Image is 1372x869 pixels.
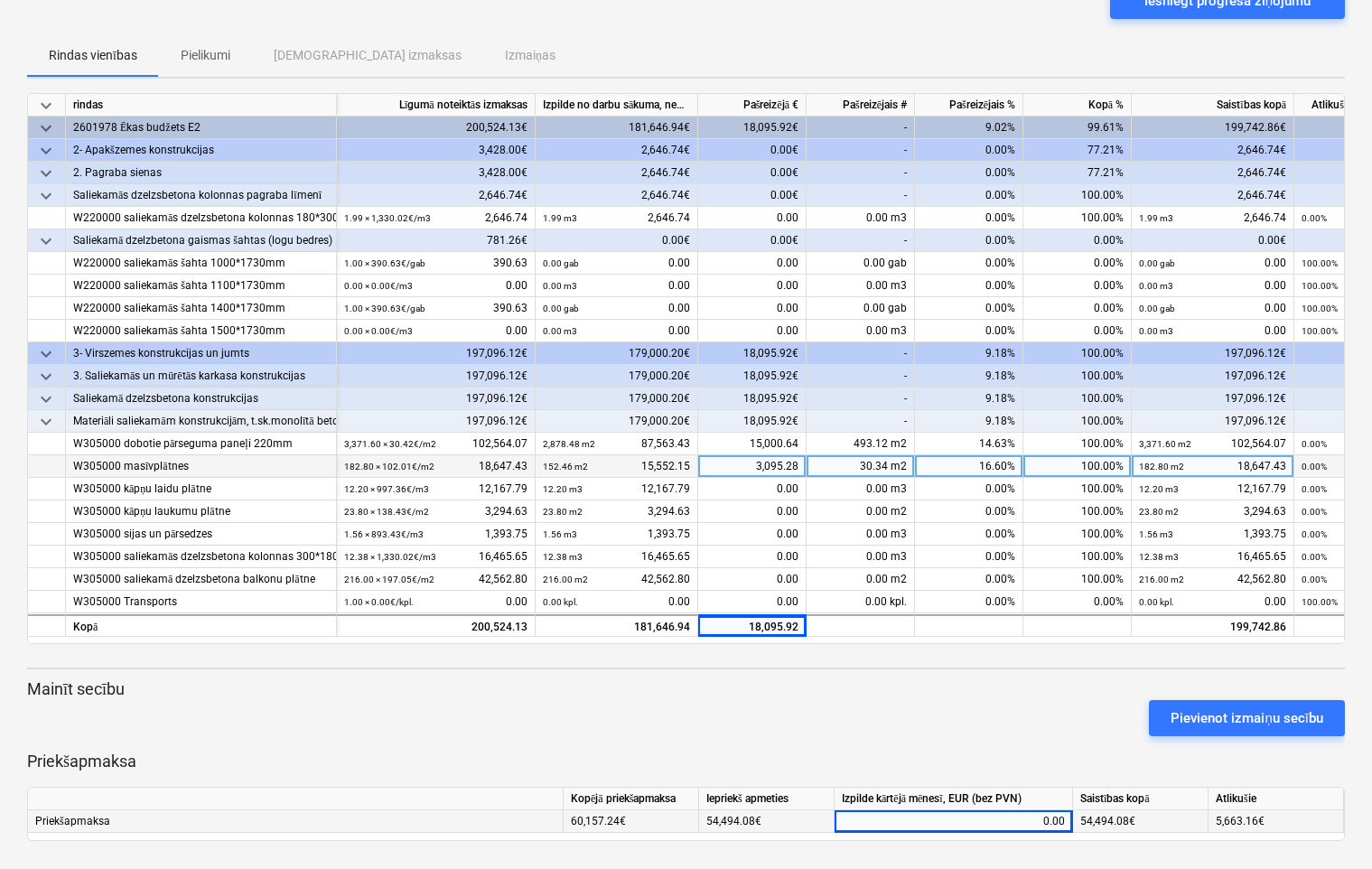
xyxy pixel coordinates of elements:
[915,388,1023,410] div: 9.18%
[564,788,699,810] div: Kopējā priekšapmaksa
[73,591,329,613] div: W305000 Transports
[1302,575,1327,584] small: 0.00%
[1132,365,1294,388] div: 197,096.12€
[1023,388,1132,410] div: 100.00%
[35,163,57,184] span: keyboard_arrow_down
[344,462,434,472] small: 182.80 × 102.01€ / m2
[1139,304,1175,313] small: 0.00 gab
[1023,478,1132,500] div: 100.00%
[344,546,527,568] div: 16,465.65
[73,365,329,388] div: 3. Saliekamās un mūrētās karkasa konstrukcijas
[73,229,329,252] div: Saliekamā dzelzbetona gaismas šahtas (logu bedres)
[915,455,1023,478] div: 16.60%
[698,297,807,320] div: 0.00
[807,207,915,229] div: 0.00 m3
[807,523,915,546] div: 0.00 m3
[543,213,577,223] small: 1.99 m3
[1132,342,1294,365] div: 197,096.12€
[543,433,690,455] div: 87,563.43
[536,94,698,117] div: Izpilde no darbu sākuma, neskaitot kārtējā mēneša izpildi
[1139,484,1179,494] small: 12.20 m3
[27,678,1345,700] p: Mainīt secību
[1302,597,1338,607] small: 100.00%
[337,162,536,184] div: 3,428.00€
[1302,258,1338,268] small: 100.00%
[1023,252,1132,275] div: 0.00%
[698,433,807,455] div: 15,000.64
[337,94,536,117] div: Līgumā noteiktās izmaksas
[181,46,230,65] p: Pielikumi
[73,275,329,297] div: W220000 saliekamās šahta 1100*1730mm
[66,614,337,637] div: Kopā
[1149,700,1345,736] button: Pievienot izmaiņu secību
[1139,207,1286,229] div: 2,646.74
[73,117,329,139] div: 2601978 Ēkas budžets E2
[543,591,690,613] div: 0.00
[344,320,527,342] div: 0.00
[543,281,577,291] small: 0.00 m3
[1139,552,1179,562] small: 12.38 m3
[35,117,57,139] span: keyboard_arrow_down
[73,297,329,320] div: W220000 saliekamās šahta 1400*1730mm
[35,230,57,252] span: keyboard_arrow_down
[73,523,329,546] div: W305000 sijas un pārsedzes
[344,529,424,539] small: 1.56 × 893.43€ / m3
[915,568,1023,591] div: 0.00%
[1132,184,1294,207] div: 2,646.74€
[344,258,425,268] small: 1.00 × 390.63€ / gab
[1023,94,1132,117] div: Kopā %
[543,500,690,523] div: 3,294.63
[344,304,425,313] small: 1.00 × 390.63€ / gab
[543,207,690,229] div: 2,646.74
[35,140,57,162] span: keyboard_arrow_down
[915,410,1023,433] div: 9.18%
[543,320,690,342] div: 0.00
[698,252,807,275] div: 0.00
[698,207,807,229] div: 0.00
[543,439,595,449] small: 2,878.48 m2
[807,162,915,184] div: -
[536,117,698,139] div: 181,646.94€
[543,546,690,568] div: 16,465.65
[915,162,1023,184] div: 0.00%
[536,184,698,207] div: 2,646.74€
[807,297,915,320] div: 0.00 gab
[337,388,536,410] div: 197,096.12€
[344,507,429,517] small: 23.80 × 138.43€ / m2
[27,751,1345,772] p: Priekšapmaksa
[344,575,434,584] small: 216.00 × 197.05€ / m2
[1023,342,1132,365] div: 100.00%
[73,568,329,591] div: W305000 saliekamā dzelzsbetona balkonu plātne
[1139,529,1173,539] small: 1.56 m3
[1132,162,1294,184] div: 2,646.74€
[344,275,527,297] div: 0.00
[915,297,1023,320] div: 0.00%
[35,95,57,117] span: keyboard_arrow_down
[698,478,807,500] div: 0.00
[543,575,588,584] small: 216.00 m2
[344,484,429,494] small: 12.20 × 997.36€ / m3
[807,320,915,342] div: 0.00 m3
[915,117,1023,139] div: 9.02%
[807,546,915,568] div: 0.00 m3
[698,139,807,162] div: 0.00€
[807,568,915,591] div: 0.00 m2
[1139,568,1286,591] div: 42,562.80
[807,275,915,297] div: 0.00 m3
[1139,213,1173,223] small: 1.99 m3
[1023,523,1132,546] div: 100.00%
[1132,388,1294,410] div: 197,096.12€
[344,616,527,639] div: 200,524.13
[337,229,536,252] div: 781.26€
[1023,229,1132,252] div: 0.00%
[1139,523,1286,546] div: 1,393.75
[35,388,57,410] span: keyboard_arrow_down
[1023,184,1132,207] div: 100.00%
[536,388,698,410] div: 179,000.20€
[73,500,329,523] div: W305000 kāpņu laukumu plātne
[543,597,578,607] small: 0.00 kpl.
[915,523,1023,546] div: 0.00%
[344,326,413,336] small: 0.00 × 0.00€ / m3
[915,275,1023,297] div: 0.00%
[344,591,527,613] div: 0.00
